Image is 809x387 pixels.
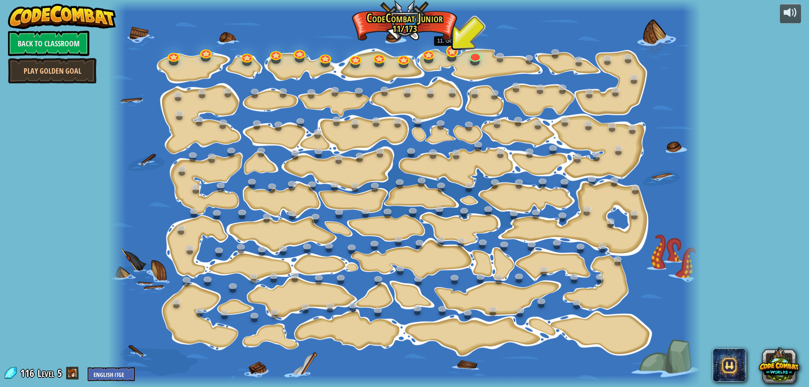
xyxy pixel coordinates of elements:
[8,58,96,83] a: Play Golden Goal
[38,366,54,380] span: Level
[20,366,37,380] span: 116
[57,366,62,380] span: 5
[780,4,801,24] button: Adjust volume
[8,4,116,29] img: CodeCombat - Learn how to code by playing a game
[8,31,89,56] a: Back to Classroom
